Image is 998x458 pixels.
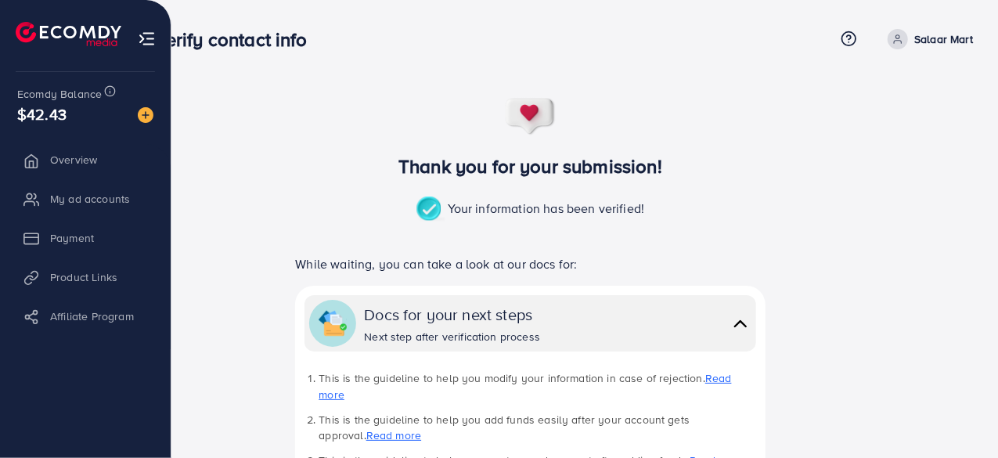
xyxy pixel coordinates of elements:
[88,28,319,51] h3: Waiting verify contact info
[364,303,540,326] div: Docs for your next steps
[730,312,751,335] img: collapse
[319,309,347,337] img: collapse
[295,254,765,273] p: While waiting, you can take a look at our docs for:
[17,86,102,102] span: Ecomdy Balance
[416,197,448,223] img: success
[319,370,755,402] li: This is the guideline to help you modify your information in case of rejection.
[17,103,67,125] span: $42.43
[914,30,973,49] p: Salaar Mart
[16,22,121,46] img: logo
[366,427,421,443] a: Read more
[881,29,973,49] a: Salaar Mart
[319,370,731,402] a: Read more
[416,197,645,223] p: Your information has been verified!
[505,97,557,136] img: success
[364,329,540,344] div: Next step after verification process
[138,107,153,123] img: image
[269,155,791,178] h3: Thank you for your submission!
[138,30,156,48] img: menu
[319,412,755,444] li: This is the guideline to help you add funds easily after your account gets approval.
